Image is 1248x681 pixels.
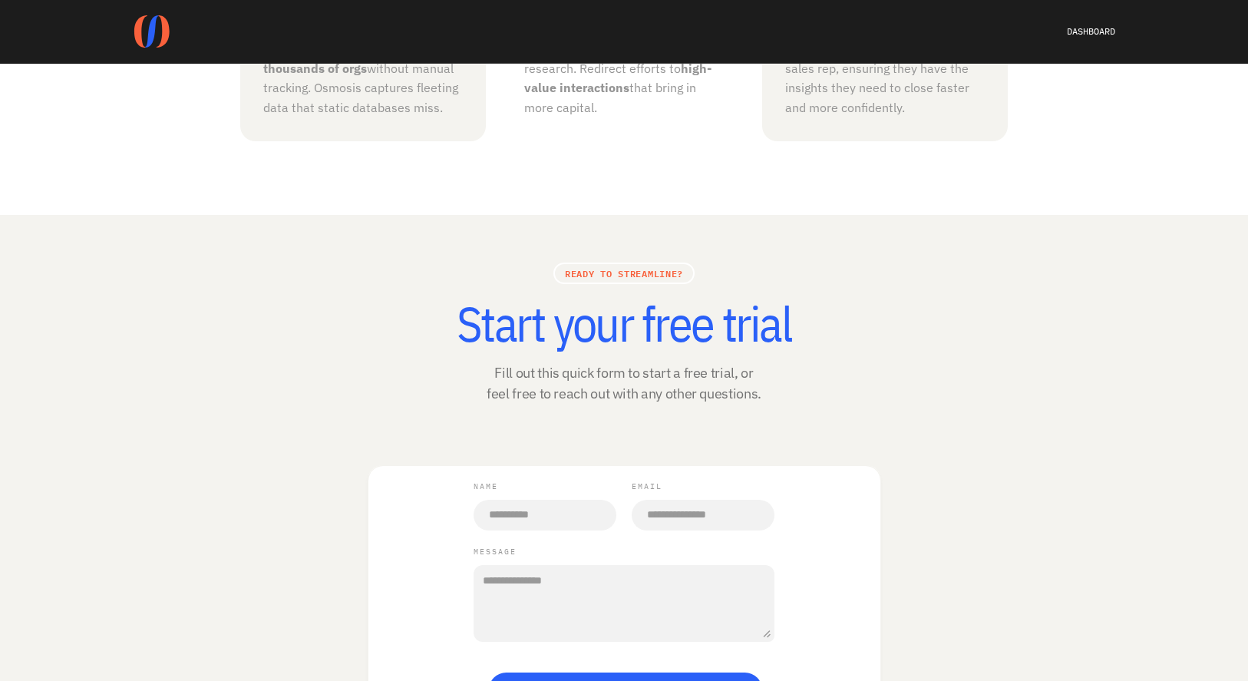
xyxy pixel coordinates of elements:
strong: thousands of orgs [263,61,367,76]
p: Name [474,481,498,492]
input: Name [474,500,616,531]
a: READY TO STREAMLINE? [565,266,683,281]
p: Eliminate countless hours of research. Redirect efforts to that bring in more capital. [524,39,724,117]
p: Email [632,481,662,492]
a: DASHBOARD [1067,25,1115,37]
p: Fill out this quick form to start a free trial, or feel free to reach out with any other questions. [487,362,761,404]
input: Email [632,500,774,531]
p: Deliver to each sales rep, ensuring they have the insights they need to close faster and more con... [785,39,985,117]
h2: Start your free trial [302,296,946,350]
textarea: Message [474,565,774,642]
p: Message [474,546,517,557]
p: without manual tracking. Osmosis captures fleeting data that static databases miss. [263,59,463,118]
